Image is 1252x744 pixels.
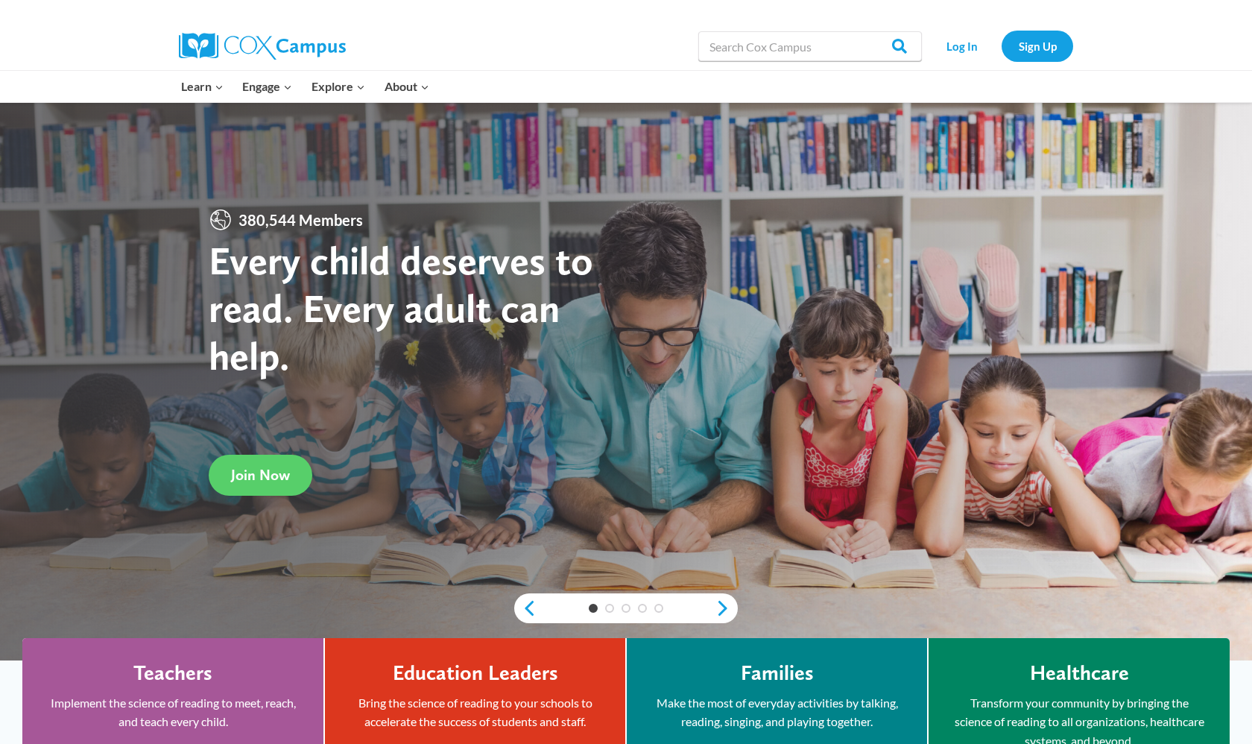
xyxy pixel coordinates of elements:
a: Log In [929,31,994,61]
p: Implement the science of reading to meet, reach, and teach every child. [45,693,301,731]
a: previous [514,599,537,617]
a: next [715,599,738,617]
a: 2 [605,604,614,613]
h4: Education Leaders [393,661,558,686]
span: Explore [312,77,365,96]
h4: Teachers [133,661,212,686]
a: Join Now [209,455,312,496]
p: Bring the science of reading to your schools to accelerate the success of students and staff. [347,693,603,731]
span: Engage [242,77,292,96]
a: 3 [622,604,630,613]
strong: Every child deserves to read. Every adult can help. [209,236,593,379]
span: Learn [181,77,224,96]
span: Join Now [231,466,290,484]
img: Cox Campus [179,33,346,60]
span: 380,544 Members [233,208,369,232]
input: Search Cox Campus [698,31,922,61]
nav: Secondary Navigation [929,31,1073,61]
nav: Primary Navigation [171,71,438,102]
a: 1 [589,604,598,613]
div: content slider buttons [514,593,738,623]
a: Sign Up [1002,31,1073,61]
h4: Families [741,661,814,686]
p: Make the most of everyday activities by talking, reading, singing, and playing together. [649,693,905,731]
h4: Healthcare [1030,661,1129,686]
span: About [385,77,429,96]
a: 4 [638,604,647,613]
a: 5 [654,604,663,613]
